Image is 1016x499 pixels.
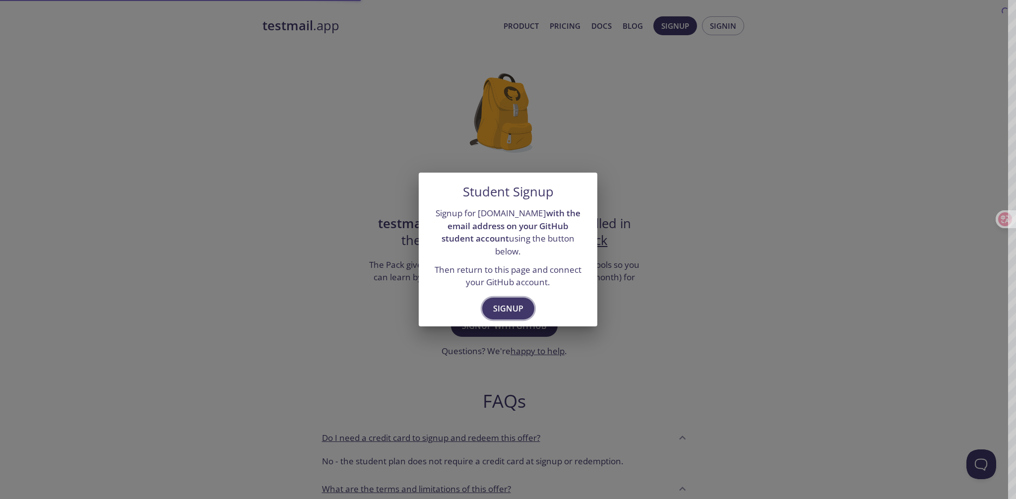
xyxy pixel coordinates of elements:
[431,207,585,258] p: Signup for [DOMAIN_NAME] using the button below.
[493,302,523,315] span: Signup
[482,298,534,319] button: Signup
[442,207,580,244] strong: with the email address on your GitHub student account
[463,185,554,199] h5: Student Signup
[431,263,585,289] p: Then return to this page and connect your GitHub account.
